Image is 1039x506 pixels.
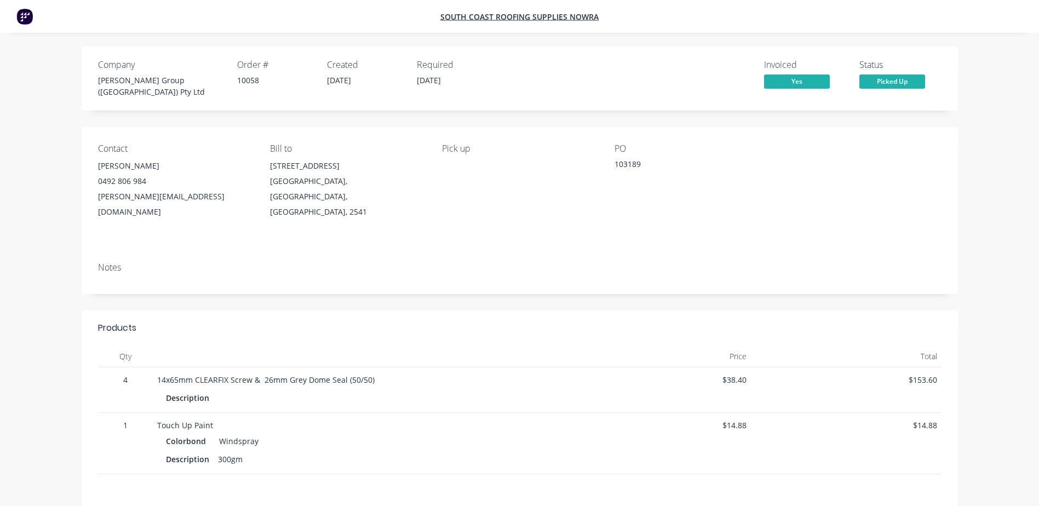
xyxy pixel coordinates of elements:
[270,158,424,174] div: [STREET_ADDRESS]
[157,375,375,385] span: 14x65mm CLEARFIX Screw & 26mm Grey Dome Seal (50/50)
[102,374,148,386] span: 4
[764,60,846,70] div: Invoiced
[565,374,747,386] span: $38.40
[166,433,210,449] div: Colorbond
[237,74,314,86] div: 10058
[98,321,136,335] div: Products
[764,74,830,88] span: Yes
[417,75,441,85] span: [DATE]
[270,143,424,154] div: Bill to
[157,420,213,430] span: Touch Up Paint
[166,390,214,406] div: Description
[98,174,252,189] div: 0492 806 984
[859,60,942,70] div: Status
[561,346,751,367] div: Price
[327,60,404,70] div: Created
[98,189,252,220] div: [PERSON_NAME][EMAIL_ADDRESS][DOMAIN_NAME]
[16,8,33,25] img: Factory
[327,75,351,85] span: [DATE]
[98,143,252,154] div: Contact
[615,158,751,174] div: 103189
[102,419,148,431] span: 1
[98,346,153,367] div: Qty
[417,60,493,70] div: Required
[98,158,252,174] div: [PERSON_NAME]
[751,346,942,367] div: Total
[755,374,937,386] span: $153.60
[270,174,424,220] div: [GEOGRAPHIC_DATA], [GEOGRAPHIC_DATA], [GEOGRAPHIC_DATA], 2541
[98,158,252,220] div: [PERSON_NAME]0492 806 984[PERSON_NAME][EMAIL_ADDRESS][DOMAIN_NAME]
[215,433,259,449] div: Windspray
[166,451,214,467] div: Description
[565,419,747,431] span: $14.88
[214,451,247,467] div: 300gm
[859,74,925,88] span: Picked Up
[615,143,769,154] div: PO
[270,158,424,220] div: [STREET_ADDRESS][GEOGRAPHIC_DATA], [GEOGRAPHIC_DATA], [GEOGRAPHIC_DATA], 2541
[440,12,599,22] a: South Coast Roofing Supplies Nowra
[98,262,942,273] div: Notes
[237,60,314,70] div: Order #
[98,60,224,70] div: Company
[755,419,937,431] span: $14.88
[98,74,224,97] div: [PERSON_NAME] Group ([GEOGRAPHIC_DATA]) Pty Ltd
[442,143,596,154] div: Pick up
